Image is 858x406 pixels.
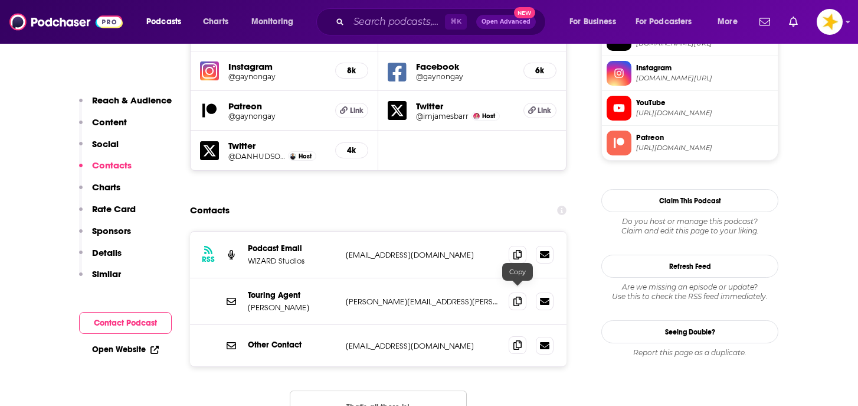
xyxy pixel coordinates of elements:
[718,14,738,30] span: More
[248,303,336,313] p: [PERSON_NAME]
[92,160,132,171] p: Contacts
[636,109,773,118] span: https://www.youtube.com/@GayNonGay
[709,12,752,31] button: open menu
[476,15,536,29] button: Open AdvancedNew
[636,74,773,83] span: instagram.com/gaynongay
[523,103,556,118] a: Link
[601,255,778,278] button: Refresh Feed
[345,66,358,76] h5: 8k
[817,9,843,35] span: Logged in as Spreaker_Prime
[9,11,123,33] img: Podchaser - Follow, Share and Rate Podcasts
[251,14,293,30] span: Monitoring
[335,103,368,118] a: Link
[538,106,551,115] span: Link
[92,247,122,258] p: Details
[601,348,778,358] div: Report this page as a duplicate.
[202,255,215,264] h3: RSS
[533,66,546,76] h5: 6k
[349,12,445,31] input: Search podcasts, credits, & more...
[79,203,136,225] button: Rate Card
[636,63,773,73] span: Instagram
[607,96,773,121] a: YouTube[URL][DOMAIN_NAME]
[146,14,181,30] span: Podcasts
[92,116,127,128] p: Content
[79,181,120,203] button: Charts
[228,72,326,81] a: @gaynongay
[346,341,499,351] p: [EMAIL_ADDRESS][DOMAIN_NAME]
[601,189,778,212] button: Claim This Podcast
[445,14,467,30] span: ⌘ K
[350,106,363,115] span: Link
[79,225,131,247] button: Sponsors
[200,61,219,80] img: iconImage
[243,12,309,31] button: open menu
[346,250,499,260] p: [EMAIL_ADDRESS][DOMAIN_NAME]
[92,225,131,236] p: Sponsors
[79,138,119,160] button: Social
[79,247,122,269] button: Details
[92,95,172,106] p: Reach & Audience
[248,256,336,266] p: W!ZARD Studios
[92,345,159,355] a: Open Website
[328,8,557,35] div: Search podcasts, credits, & more...
[636,14,692,30] span: For Podcasters
[755,12,775,32] a: Show notifications dropdown
[79,160,132,181] button: Contacts
[92,138,119,150] p: Social
[601,217,778,226] span: Do you host or manage this podcast?
[561,12,631,31] button: open menu
[346,297,499,307] p: [PERSON_NAME][EMAIL_ADDRESS][PERSON_NAME][DOMAIN_NAME]
[190,199,230,222] h2: Contacts
[607,61,773,86] a: Instagram[DOMAIN_NAME][URL]
[817,9,843,35] img: User Profile
[248,290,336,300] p: Touring Agent
[502,263,533,281] div: Copy
[79,95,172,116] button: Reach & Audience
[79,268,121,290] button: Similar
[92,268,121,280] p: Similar
[248,243,336,254] p: Podcast Email
[817,9,843,35] button: Show profile menu
[228,61,326,72] h5: Instagram
[636,39,773,48] span: twitter.com/gaynongay
[299,152,312,160] span: Host
[636,98,773,108] span: YouTube
[601,282,778,301] div: Are we missing an episode or update? Use this to check the RSS feed immediately.
[345,145,358,155] h5: 4k
[473,113,480,119] img: James Barr
[628,12,709,31] button: open menu
[416,112,469,121] a: @imjamesbarr
[92,181,120,193] p: Charts
[228,112,326,121] a: @gaynongay
[636,132,773,143] span: Patreon
[416,100,514,112] h5: Twitter
[482,19,530,25] span: Open Advanced
[784,12,803,32] a: Show notifications dropdown
[607,131,773,155] a: Patreon[URL][DOMAIN_NAME]
[92,203,136,215] p: Rate Card
[569,14,616,30] span: For Business
[203,14,228,30] span: Charts
[416,72,514,81] a: @gaynongay
[601,217,778,236] div: Claim and edit this page to your liking.
[290,153,296,160] img: Dan Hudson
[228,100,326,112] h5: Patreon
[482,112,495,120] span: Host
[79,116,127,138] button: Content
[79,312,172,334] button: Contact Podcast
[636,144,773,152] span: https://www.patreon.com/gaynongay
[228,140,326,151] h5: Twitter
[514,7,535,18] span: New
[416,61,514,72] h5: Facebook
[228,152,285,161] a: @DANHUDSON
[248,340,336,350] p: Other Contact
[195,12,235,31] a: Charts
